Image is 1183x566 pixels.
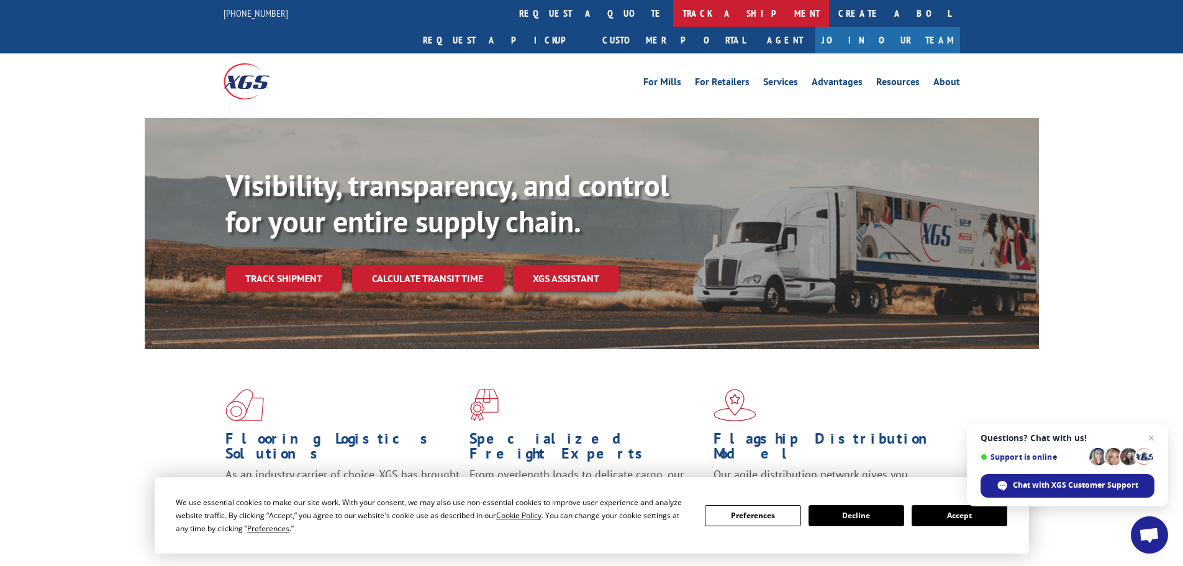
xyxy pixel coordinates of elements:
a: Services [763,77,798,91]
p: From overlength loads to delicate cargo, our experienced staff knows the best way to move your fr... [469,467,704,523]
span: As an industry carrier of choice, XGS has brought innovation and dedication to flooring logistics... [225,467,460,511]
img: xgs-icon-focused-on-flooring-red [469,389,499,421]
span: Close chat [1144,431,1159,445]
img: xgs-icon-total-supply-chain-intelligence-red [225,389,264,421]
div: Cookie Consent Prompt [155,477,1029,554]
h1: Flagship Distribution Model [714,431,948,467]
img: xgs-icon-flagship-distribution-model-red [714,389,756,421]
a: [PHONE_NUMBER] [224,7,288,19]
span: Our agile distribution network gives you nationwide inventory management on demand. [714,467,942,496]
a: Request a pickup [414,27,593,53]
button: Accept [912,505,1007,526]
a: Calculate transit time [352,265,503,292]
h1: Flooring Logistics Solutions [225,431,460,467]
button: Decline [809,505,904,526]
h1: Specialized Freight Experts [469,431,704,467]
a: Join Our Team [815,27,960,53]
b: Visibility, transparency, and control for your entire supply chain. [225,166,669,240]
div: Open chat [1131,516,1168,554]
div: Chat with XGS Customer Support [981,474,1154,498]
span: Questions? Chat with us! [981,433,1154,443]
a: For Mills [643,77,681,91]
a: Agent [755,27,815,53]
span: Support is online [981,452,1085,462]
span: Preferences [247,523,289,534]
a: About [933,77,960,91]
a: Customer Portal [593,27,755,53]
div: We use essential cookies to make our site work. With your consent, we may also use non-essential ... [176,496,690,535]
a: For Retailers [695,77,750,91]
a: Track shipment [225,265,342,291]
span: Chat with XGS Customer Support [1013,480,1138,491]
a: Advantages [812,77,863,91]
a: Resources [876,77,920,91]
span: Cookie Policy [496,510,542,521]
button: Preferences [705,505,800,526]
a: XGS ASSISTANT [513,265,619,292]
